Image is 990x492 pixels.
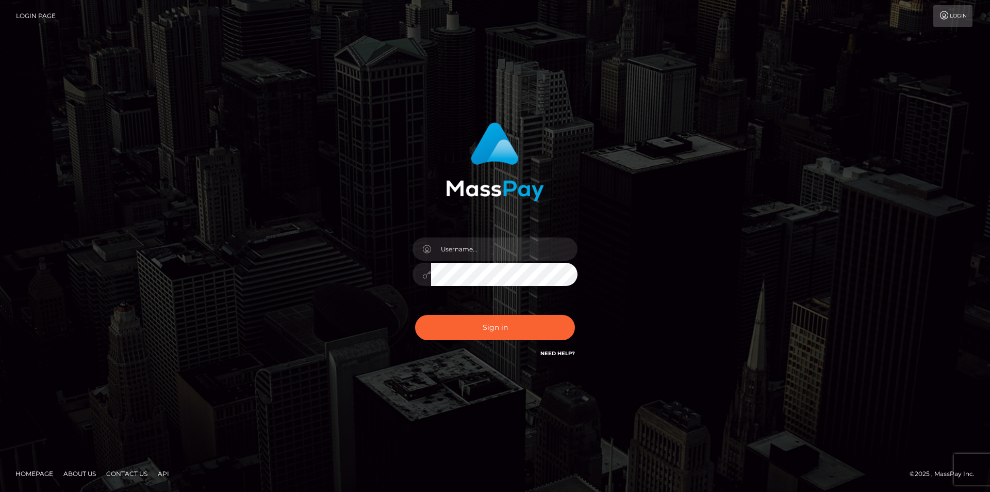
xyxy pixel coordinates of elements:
[16,5,56,27] a: Login Page
[102,466,152,482] a: Contact Us
[446,122,544,201] img: MassPay Login
[415,315,575,340] button: Sign in
[11,466,57,482] a: Homepage
[431,237,577,261] input: Username...
[910,468,982,480] div: © 2025 , MassPay Inc.
[154,466,173,482] a: API
[59,466,100,482] a: About Us
[540,350,575,357] a: Need Help?
[933,5,972,27] a: Login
